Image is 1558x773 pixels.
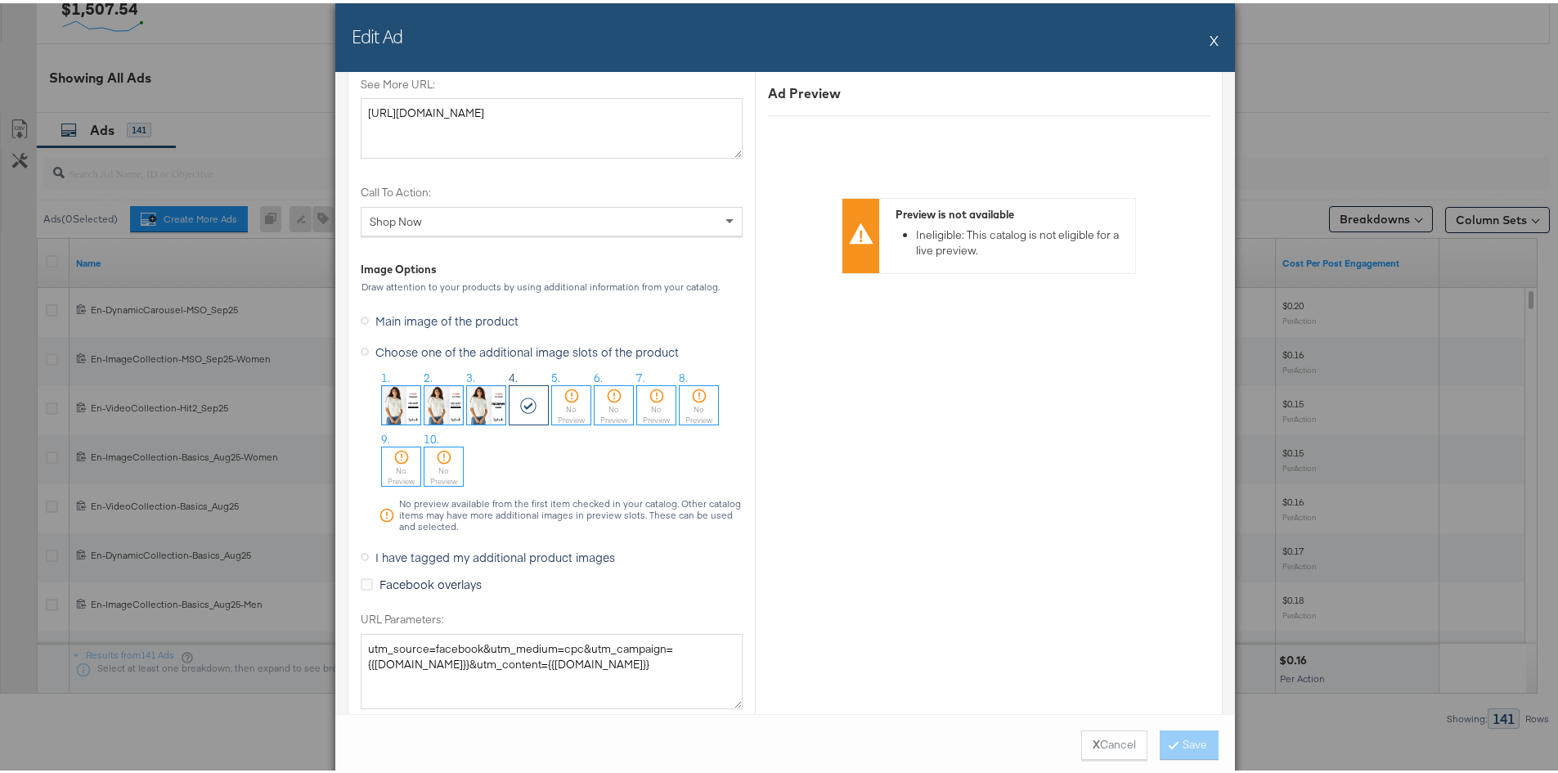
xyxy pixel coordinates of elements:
span: 9. [381,429,390,444]
div: No Preview [680,401,718,422]
span: 3. [466,367,475,383]
span: Shop Now [370,211,422,226]
div: Draw attention to your products by using additional information from your catalog. [361,278,743,290]
img: Q6RW5B4VR3dgq3F48uNBsw.jpg [467,383,505,421]
span: 4. [509,367,518,383]
textarea: utm_source=facebook&utm_medium=cpc&utm_campaign={{[DOMAIN_NAME]}}&utm_content={{[DOMAIN_NAME]}} [361,631,743,706]
div: No Preview [595,401,633,422]
span: 7. [636,367,645,383]
textarea: [URL][DOMAIN_NAME] [361,95,743,155]
div: No Preview [382,462,420,483]
div: Image Options [361,258,437,274]
li: Ineligible: This catalog is not eligible for a live preview. [916,224,1127,254]
button: X [1210,20,1219,53]
button: XCancel [1081,727,1147,757]
span: 8. [679,367,688,383]
div: No preview available from the first item checked in your catalog. Other catalog items may have mo... [398,495,743,529]
div: No Preview [637,401,676,422]
label: Call To Action: [361,182,743,197]
div: Ad Preview [768,81,1210,100]
span: Facebook overlays [379,573,482,589]
h2: Edit Ad [352,20,402,45]
img: izEgoW8Hww-94Brda_YdzQ.jpg [424,383,463,421]
span: 2. [424,367,433,383]
strong: X [1093,734,1100,749]
span: Main image of the product [375,309,519,326]
span: 6. [594,367,603,383]
img: 8tfSYRB7WTOthMWmV174AQ.jpg [382,383,420,421]
span: Choose one of the additional image slots of the product [375,340,679,357]
span: 5. [551,367,560,383]
label: See More URL: [361,74,743,89]
label: URL Parameters: [361,609,743,624]
span: 1. [381,367,390,383]
div: Preview is not available [896,204,1127,219]
div: No Preview [424,462,463,483]
span: 10. [424,429,439,444]
div: No Preview [552,401,590,422]
span: I have tagged my additional product images [375,546,615,562]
